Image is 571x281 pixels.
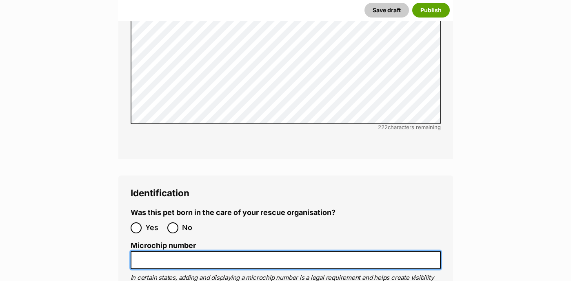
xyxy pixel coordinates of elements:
[182,222,200,233] span: No
[145,222,163,233] span: Yes
[131,209,335,217] label: Was this pet born in the care of your rescue organisation?
[364,3,409,18] button: Save draft
[412,3,450,18] button: Publish
[131,241,441,250] label: Microchip number
[131,124,441,130] div: characters remaining
[378,124,388,130] span: 222
[131,187,189,198] span: Identification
